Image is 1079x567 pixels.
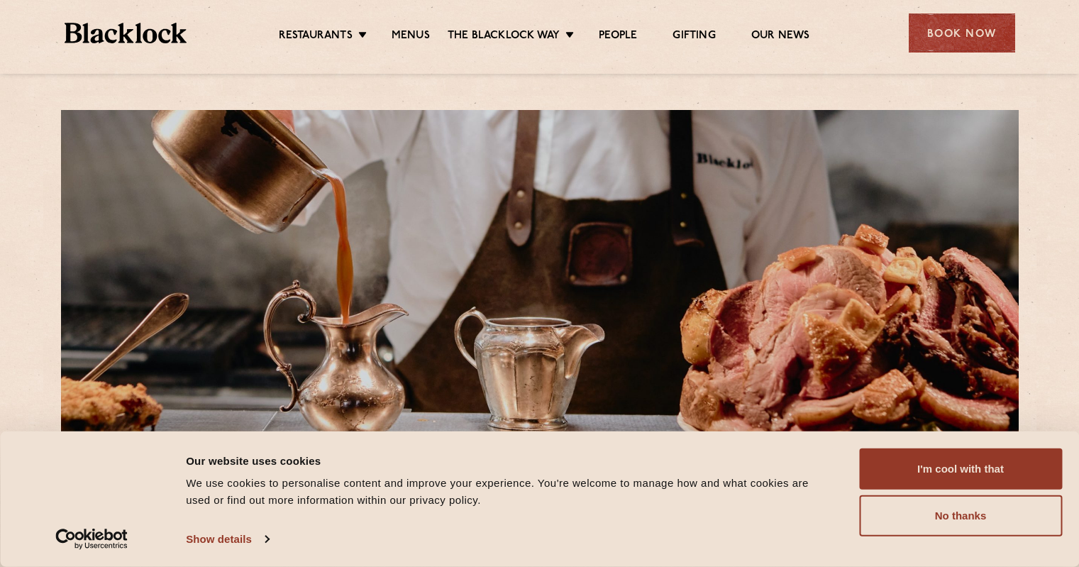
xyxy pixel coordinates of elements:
[186,475,827,509] div: We use cookies to personalise content and improve your experience. You're welcome to manage how a...
[448,29,560,45] a: The Blacklock Way
[279,29,353,45] a: Restaurants
[65,23,187,43] img: BL_Textured_Logo-footer-cropped.svg
[673,29,715,45] a: Gifting
[859,495,1062,536] button: No thanks
[599,29,637,45] a: People
[30,529,154,550] a: Usercentrics Cookiebot - opens in a new window
[859,448,1062,490] button: I'm cool with that
[751,29,810,45] a: Our News
[186,452,827,469] div: Our website uses cookies
[186,529,268,550] a: Show details
[392,29,430,45] a: Menus
[909,13,1015,53] div: Book Now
